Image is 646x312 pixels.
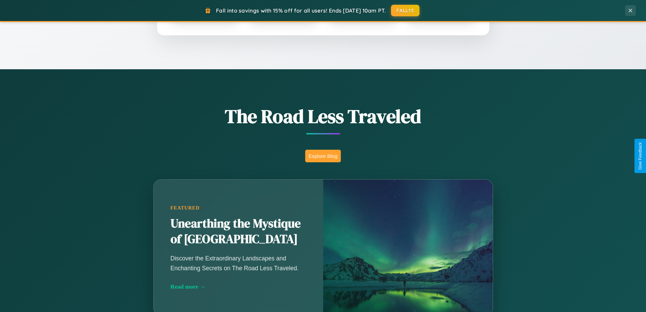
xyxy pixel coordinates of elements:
h1: The Road Less Traveled [120,103,527,129]
button: Explore Blog [305,150,341,162]
p: Discover the Extraordinary Landscapes and Enchanting Secrets on The Road Less Traveled. [171,254,306,273]
div: Read more → [171,283,306,290]
button: FALL15 [391,5,419,16]
div: Featured [171,205,306,211]
h2: Unearthing the Mystique of [GEOGRAPHIC_DATA] [171,216,306,247]
div: Give Feedback [638,142,643,170]
span: Fall into savings with 15% off for all users! Ends [DATE] 10am PT. [216,7,386,14]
